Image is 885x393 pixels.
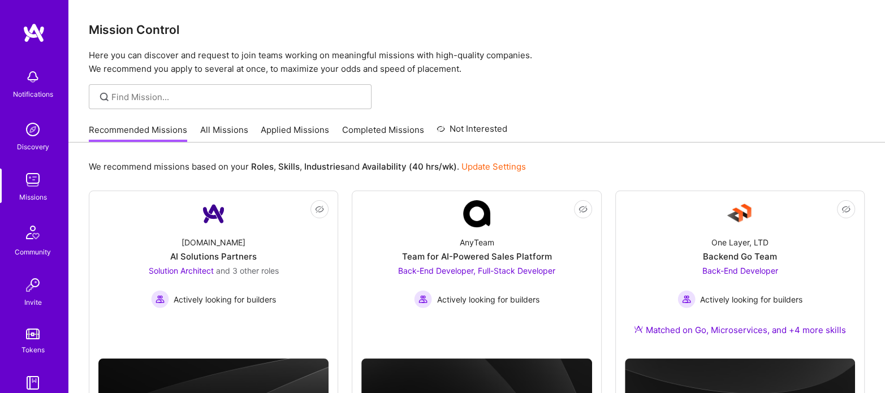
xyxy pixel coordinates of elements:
span: Actively looking for builders [700,293,802,305]
img: logo [23,23,45,43]
a: Company Logo[DOMAIN_NAME]AI Solutions PartnersSolution Architect and 3 other rolesActively lookin... [98,200,329,340]
img: Ateam Purple Icon [634,325,643,334]
a: Recommended Missions [89,124,187,142]
img: Actively looking for builders [151,290,169,308]
i: icon EyeClosed [579,205,588,214]
div: AI Solutions Partners [170,251,257,262]
a: Completed Missions [342,124,424,142]
div: Community [15,246,51,258]
p: Here you can discover and request to join teams working on meaningful missions with high-quality ... [89,49,865,76]
span: Back-End Developer, Full-Stack Developer [398,266,555,275]
b: Availability (40 hrs/wk) [362,161,457,172]
img: discovery [21,118,44,141]
div: Discovery [17,141,49,153]
span: Actively looking for builders [174,293,276,305]
div: AnyTeam [459,236,494,248]
p: We recommend missions based on your , , and . [89,161,526,172]
b: Industries [304,161,345,172]
span: Solution Architect [149,266,214,275]
div: Missions [19,191,47,203]
div: [DOMAIN_NAME] [182,236,245,248]
i: icon EyeClosed [315,205,324,214]
a: Company LogoOne Layer, LTDBackend Go TeamBack-End Developer Actively looking for buildersActively... [625,200,855,349]
img: Invite [21,274,44,296]
div: Invite [24,296,42,308]
img: bell [21,66,44,88]
span: and 3 other roles [216,266,279,275]
a: Update Settings [461,161,526,172]
a: Applied Missions [261,124,329,142]
h3: Mission Control [89,23,865,37]
b: Roles [251,161,274,172]
img: Company Logo [463,200,490,227]
a: Not Interested [437,122,507,142]
div: One Layer, LTD [711,236,769,248]
div: Notifications [13,88,53,100]
div: Matched on Go, Microservices, and +4 more skills [634,324,846,336]
i: icon SearchGrey [98,90,111,103]
div: Backend Go Team [703,251,777,262]
img: Community [19,219,46,246]
a: All Missions [200,124,248,142]
input: Find Mission... [111,91,363,103]
i: icon EyeClosed [841,205,851,214]
img: tokens [26,329,40,339]
img: teamwork [21,169,44,191]
div: Team for AI-Powered Sales Platform [402,251,551,262]
img: Actively looking for builders [677,290,696,308]
span: Actively looking for builders [437,293,539,305]
b: Skills [278,161,300,172]
img: Actively looking for builders [414,290,432,308]
img: Company Logo [200,200,227,227]
span: Back-End Developer [702,266,778,275]
img: Company Logo [726,200,753,227]
div: Tokens [21,344,45,356]
a: Company LogoAnyTeamTeam for AI-Powered Sales PlatformBack-End Developer, Full-Stack Developer Act... [361,200,592,340]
